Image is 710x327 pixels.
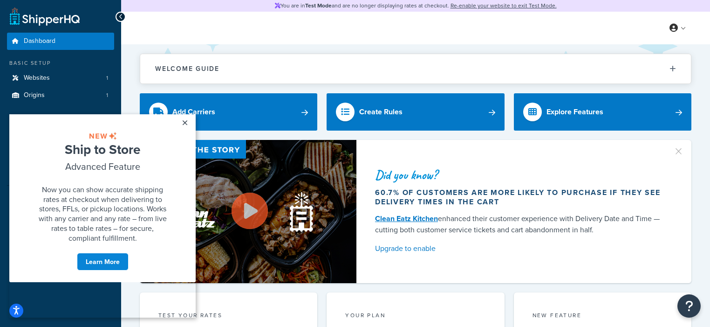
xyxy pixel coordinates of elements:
[56,45,131,59] span: Advanced Feature
[359,105,403,118] div: Create Rules
[24,37,55,45] span: Dashboard
[24,74,50,82] span: Websites
[7,113,114,121] div: Manage Shipping
[172,105,215,118] div: Add Carriers
[7,87,114,104] a: Origins1
[7,237,114,254] a: Analytics
[677,294,701,318] button: Open Resource Center
[375,168,665,181] div: Did you know?
[140,140,356,283] img: Video thumbnail
[327,93,504,131] a: Create Rules
[29,70,157,129] span: Now you can show accurate shipping rates at checkout when delivering to stores, FFLs, or pickup l...
[106,74,108,82] span: 1
[305,1,332,10] strong: Test Mode
[158,311,299,322] div: Test your rates
[24,91,45,99] span: Origins
[7,87,114,104] li: Origins
[155,65,219,72] h2: Welcome Guide
[140,54,691,83] button: Welcome Guide
[451,1,557,10] a: Re-enable your website to exit Test Mode.
[7,255,114,271] a: Help Docs
[375,188,665,207] div: 60.7% of customers are more likely to purchase if they see delivery times in the cart
[7,193,114,201] div: Resources
[7,159,114,176] a: Advanced Features1
[7,203,114,220] a: Test Your Rates
[68,139,119,156] a: Learn More
[375,213,438,224] a: Clean Eatz Kitchen
[7,70,114,87] a: Websites1
[514,93,691,131] a: Explore Features
[7,141,114,159] a: Shipping Rules
[532,311,673,322] div: New Feature
[7,59,114,67] div: Basic Setup
[345,311,485,322] div: Your Plan
[7,124,114,141] a: Carriers
[546,105,603,118] div: Explore Features
[375,242,665,255] a: Upgrade to enable
[7,159,114,176] li: Advanced Features
[7,33,114,50] a: Dashboard
[7,220,114,237] a: Marketplace
[375,213,665,236] div: enhanced their customer experience with Delivery Date and Time — cutting both customer service ti...
[106,91,108,99] span: 1
[140,93,317,131] a: Add Carriers
[55,26,131,44] span: Ship to Store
